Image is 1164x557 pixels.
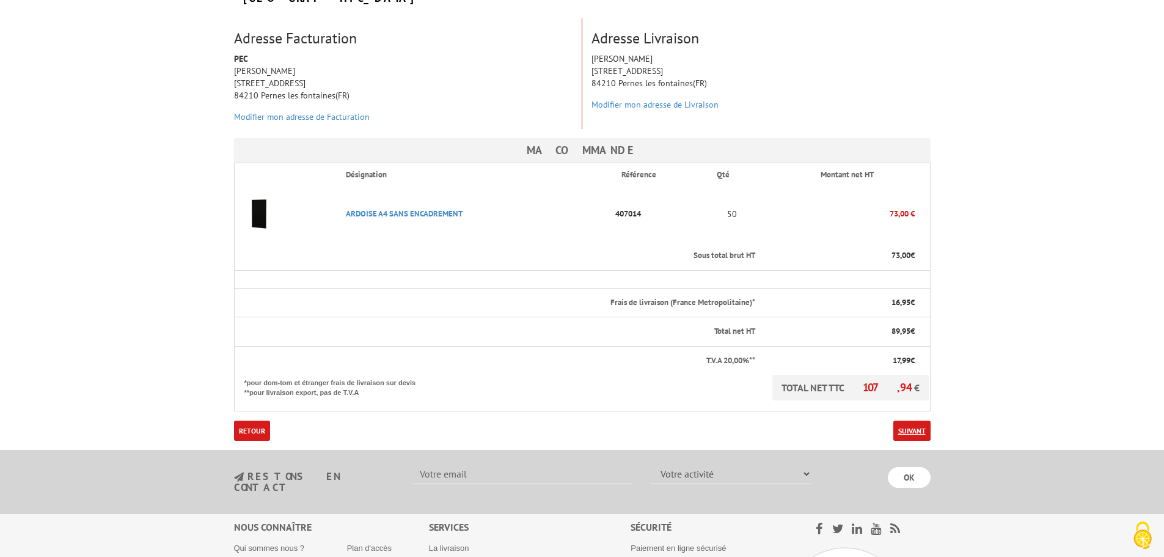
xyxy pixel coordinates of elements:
span: 17,99 [893,355,910,366]
button: Cookies (fenêtre modale) [1121,515,1164,557]
h3: Ma commande [234,138,931,163]
input: Votre email [412,463,632,484]
div: Sécurité [631,520,784,534]
div: [PERSON_NAME] [STREET_ADDRESS] 84210 Pernes les fontaines(FR) [582,53,940,117]
a: Modifier mon adresse de Facturation [234,111,370,122]
a: La livraison [429,544,469,553]
a: Suivant [893,421,931,441]
a: Modifier mon adresse de Livraison [591,99,719,110]
th: Sous total brut HT [234,242,756,270]
span: 107,94 [863,380,914,394]
a: Plan d'accès [347,544,392,553]
h3: restons en contact [234,471,395,493]
span: 73,00 [891,250,910,260]
th: Total net HT [234,317,756,347]
img: newsletter.jpg [234,472,244,482]
p: *pour dom-tom et étranger frais de livraison sur devis **pour livraison export, pas de T.V.A [244,375,428,397]
p: € [766,326,914,338]
h3: Adresse Facturation [234,31,573,46]
div: Services [429,520,631,534]
img: Cookies (fenêtre modale) [1127,520,1158,551]
p: TOTAL NET TTC € [772,375,929,400]
p: 407014 [612,203,707,224]
a: Retour [234,421,270,441]
th: Qté [707,163,756,186]
a: ARDOISE A4 SANS ENCADREMENT [346,208,463,219]
td: 50 [707,186,756,242]
span: 89,95 [891,326,910,336]
th: Référence [612,163,707,186]
p: Montant net HT [766,169,928,181]
span: 16,95 [891,297,910,308]
p: 73,00 € [756,203,914,224]
p: € [766,297,914,309]
div: [PERSON_NAME] [STREET_ADDRESS] 84210 Pernes les fontaines(FR) [225,53,582,129]
input: OK [888,467,931,488]
a: Paiement en ligne sécurisé [631,544,726,553]
img: ARDOISE A4 SANS ENCADREMENT [235,190,284,238]
a: Qui sommes nous ? [234,544,305,553]
div: Nous connaître [234,520,429,534]
th: Désignation [336,163,612,186]
strong: PEC [234,53,248,64]
p: € [766,355,914,367]
p: T.V.A 20,00%** [244,355,756,367]
p: € [766,250,914,262]
h3: Adresse Livraison [591,31,931,46]
th: Frais de livraison (France Metropolitaine)* [234,288,756,317]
